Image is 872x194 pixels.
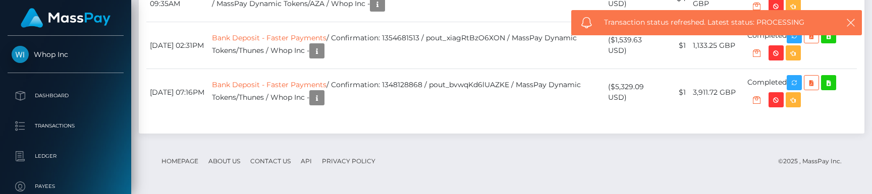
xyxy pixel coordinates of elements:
[664,22,689,69] td: $1
[212,80,326,89] a: Bank Deposit - Faster Payments
[157,153,202,169] a: Homepage
[12,88,120,103] p: Dashboard
[12,118,120,134] p: Transactions
[246,153,295,169] a: Contact Us
[778,156,849,167] div: © 2025 , MassPay Inc.
[8,83,124,108] a: Dashboard
[318,153,379,169] a: Privacy Policy
[8,113,124,139] a: Transactions
[21,8,111,28] img: MassPay Logo
[208,22,604,69] td: / Confirmation: 1354681513 / pout_xiagRtBzO6XON / MassPay Dynamic Tokens/Thunes / Whop Inc -
[664,69,689,116] td: $1
[297,153,316,169] a: API
[204,153,244,169] a: About Us
[208,69,604,116] td: / Confirmation: 1348128868 / pout_bvwqKd6lUAZKE / MassPay Dynamic Tokens/Thunes / Whop Inc -
[605,69,664,116] td: ($5,329.09 USD)
[689,22,744,69] td: 1,133.25 GBP
[744,22,857,69] td: Completed
[146,22,208,69] td: [DATE] 02:31PM
[146,69,208,116] td: [DATE] 07:16PM
[689,69,744,116] td: 3,911.72 GBP
[8,144,124,169] a: Ledger
[604,17,825,28] span: Transaction status refreshed. Latest status: PROCESSING
[605,22,664,69] td: ($1,539.63 USD)
[12,149,120,164] p: Ledger
[12,179,120,194] p: Payees
[8,50,124,59] span: Whop Inc
[744,69,857,116] td: Completed
[212,33,326,42] a: Bank Deposit - Faster Payments
[12,46,29,63] img: Whop Inc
